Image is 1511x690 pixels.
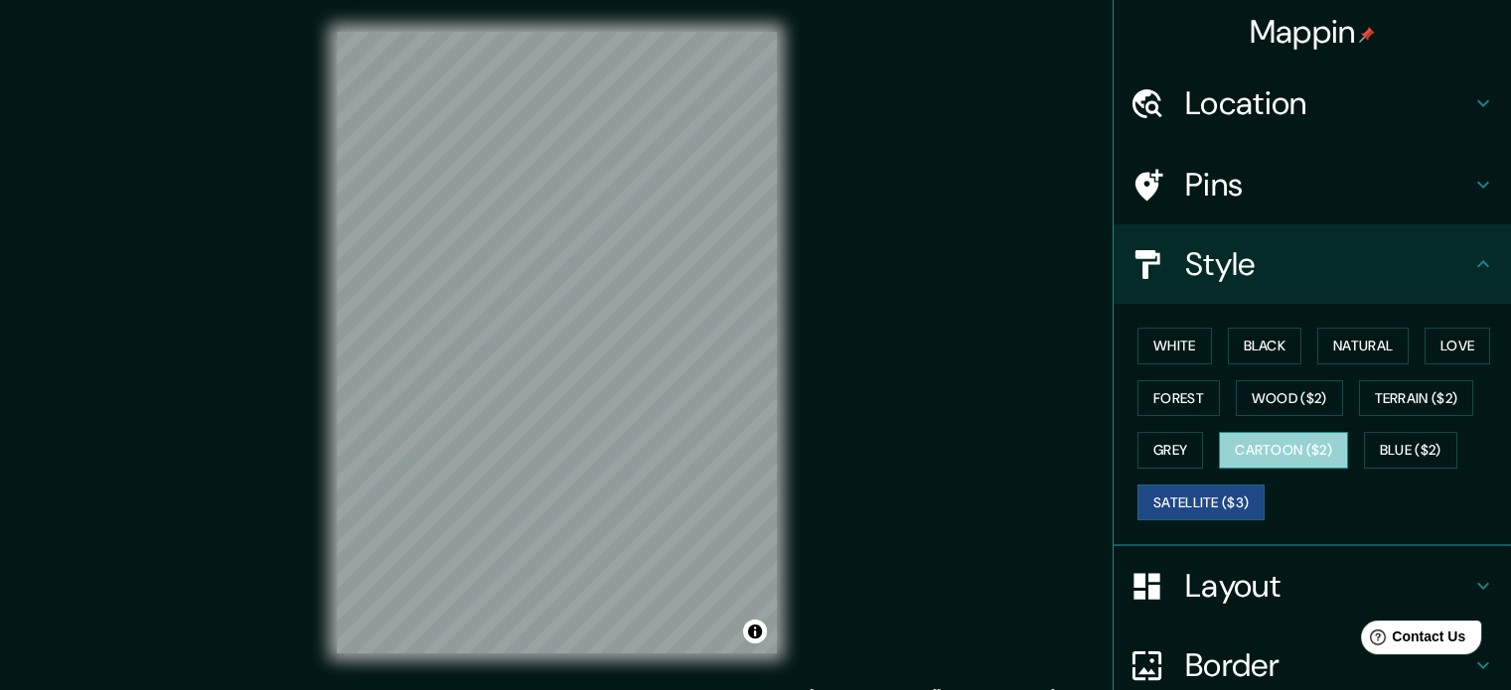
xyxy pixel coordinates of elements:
[1185,83,1471,123] h4: Location
[1137,380,1220,417] button: Forest
[1364,432,1457,469] button: Blue ($2)
[1317,328,1409,364] button: Natural
[1185,645,1471,685] h4: Border
[1334,613,1489,668] iframe: Help widget launcher
[1137,432,1203,469] button: Grey
[1114,546,1511,625] div: Layout
[1185,165,1471,205] h4: Pins
[1219,432,1348,469] button: Cartoon ($2)
[1359,380,1474,417] button: Terrain ($2)
[1114,145,1511,224] div: Pins
[743,620,767,643] button: Toggle attribution
[1250,12,1376,52] h4: Mappin
[1228,328,1302,364] button: Black
[1114,64,1511,143] div: Location
[1236,380,1343,417] button: Wood ($2)
[1185,244,1471,284] h4: Style
[1137,484,1265,521] button: Satellite ($3)
[1359,27,1375,43] img: pin-icon.png
[1185,566,1471,606] h4: Layout
[1425,328,1490,364] button: Love
[1114,224,1511,304] div: Style
[337,32,777,653] canvas: Map
[1137,328,1212,364] button: White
